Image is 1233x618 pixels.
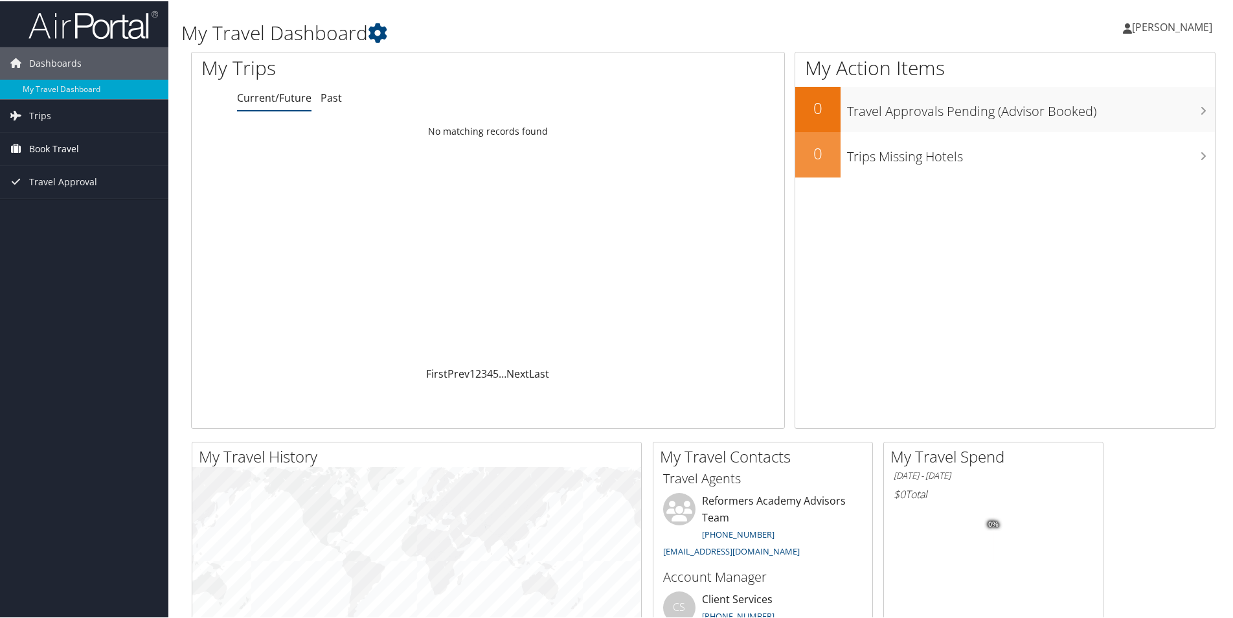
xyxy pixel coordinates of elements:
[847,140,1215,165] h3: Trips Missing Hotels
[988,520,999,527] tspan: 0%
[29,132,79,164] span: Book Travel
[181,18,877,45] h1: My Travel Dashboard
[475,365,481,380] a: 2
[493,365,499,380] a: 5
[192,119,784,142] td: No matching records found
[426,365,447,380] a: First
[29,165,97,197] span: Travel Approval
[660,444,872,466] h2: My Travel Contacts
[499,365,506,380] span: …
[795,53,1215,80] h1: My Action Items
[199,444,641,466] h2: My Travel History
[1132,19,1212,33] span: [PERSON_NAME]
[481,365,487,380] a: 3
[28,8,158,39] img: airportal-logo.png
[663,567,863,585] h3: Account Manager
[663,544,800,556] a: [EMAIL_ADDRESS][DOMAIN_NAME]
[795,96,841,118] h2: 0
[657,492,869,561] li: Reformers Academy Advisors Team
[447,365,469,380] a: Prev
[469,365,475,380] a: 1
[487,365,493,380] a: 4
[795,86,1215,131] a: 0Travel Approvals Pending (Advisor Booked)
[237,89,311,104] a: Current/Future
[201,53,528,80] h1: My Trips
[1123,6,1225,45] a: [PERSON_NAME]
[321,89,342,104] a: Past
[702,527,775,539] a: [PHONE_NUMBER]
[894,468,1093,481] h6: [DATE] - [DATE]
[894,486,905,500] span: $0
[890,444,1103,466] h2: My Travel Spend
[506,365,529,380] a: Next
[894,486,1093,500] h6: Total
[29,46,82,78] span: Dashboards
[663,468,863,486] h3: Travel Agents
[795,131,1215,176] a: 0Trips Missing Hotels
[795,141,841,163] h2: 0
[529,365,549,380] a: Last
[29,98,51,131] span: Trips
[847,95,1215,119] h3: Travel Approvals Pending (Advisor Booked)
